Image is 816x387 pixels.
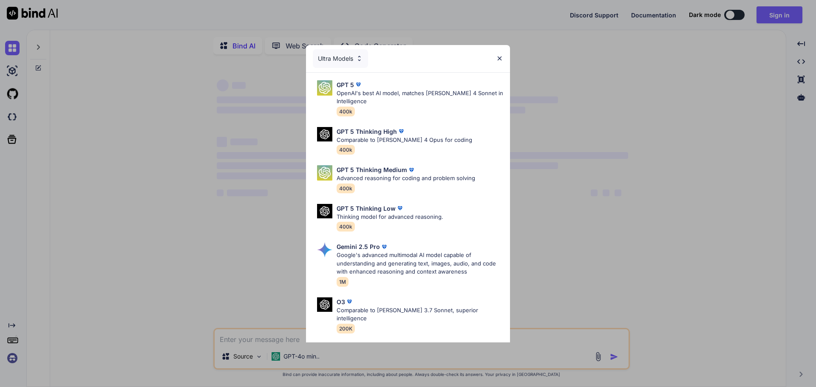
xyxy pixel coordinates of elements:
img: premium [397,127,405,136]
p: Thinking model for advanced reasoning. [337,213,443,221]
p: GPT 5 Thinking High [337,127,397,136]
img: close [496,55,503,62]
p: GPT 5 Thinking Low [337,204,396,213]
p: Comparable to [PERSON_NAME] 4 Opus for coding [337,136,472,144]
img: Pick Models [317,204,332,219]
p: OpenAI's best AI model, matches [PERSON_NAME] 4 Sonnet in Intelligence [337,89,503,106]
img: premium [345,297,354,306]
span: 400k [337,145,355,155]
img: premium [354,80,363,89]
p: O3 [337,297,345,306]
img: Pick Models [317,297,332,312]
img: Pick Models [317,242,332,257]
img: Pick Models [317,127,332,142]
p: Advanced reasoning for coding and problem solving [337,174,475,183]
p: GPT 5 Thinking Medium [337,165,407,174]
img: premium [407,166,416,174]
img: premium [380,243,388,251]
span: 400k [337,184,355,193]
p: Google's advanced multimodal AI model capable of understanding and generating text, images, audio... [337,251,503,276]
p: GPT 5 [337,80,354,89]
img: Pick Models [317,80,332,96]
img: Pick Models [317,165,332,181]
span: 200K [337,324,355,333]
div: Ultra Models [313,49,368,68]
p: Gemini 2.5 Pro [337,242,380,251]
span: 400k [337,107,355,116]
span: 400k [337,222,355,232]
img: Pick Models [356,55,363,62]
p: Comparable to [PERSON_NAME] 3.7 Sonnet, superior intelligence [337,306,503,323]
img: premium [396,204,404,212]
span: 1M [337,277,348,287]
